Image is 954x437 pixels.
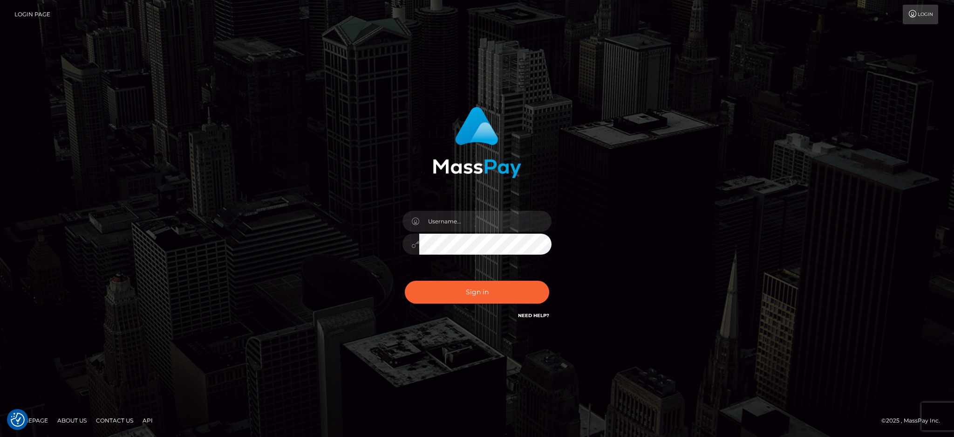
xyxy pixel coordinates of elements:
[881,416,947,426] div: © 2025 , MassPay Inc.
[11,413,25,427] button: Consent Preferences
[139,413,157,428] a: API
[92,413,137,428] a: Contact Us
[54,413,90,428] a: About Us
[14,5,50,24] a: Login Page
[10,413,52,428] a: Homepage
[903,5,938,24] a: Login
[405,281,549,304] button: Sign in
[518,312,549,319] a: Need Help?
[11,413,25,427] img: Revisit consent button
[433,107,521,178] img: MassPay Login
[419,211,552,232] input: Username...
